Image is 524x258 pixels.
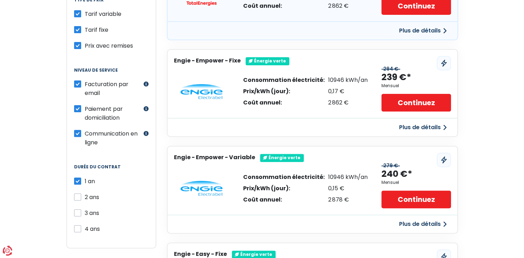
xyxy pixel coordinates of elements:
[85,104,142,122] label: Paiement par domiciliation
[85,80,142,97] label: Facturation par email
[381,72,411,83] div: 239 €*
[85,42,133,50] span: Prix avec remises
[243,197,325,203] div: Coût annuel:
[85,26,108,34] span: Tarif fixe
[328,77,368,83] div: 10946 kWh/an
[381,180,399,185] div: Mensuel
[328,3,368,9] div: 2 862 €
[395,218,451,230] button: Plus de détails
[243,186,325,191] div: Prix/kWh (jour):
[180,181,223,196] img: Engie
[85,209,99,217] span: 3 ans
[328,89,368,94] div: 0,17 €
[246,57,289,65] div: Énergie verte
[243,77,325,83] div: Consommation électricité:
[381,163,400,169] div: 279 €
[395,121,451,134] button: Plus de détails
[174,154,255,161] h3: Engie - Empower - Variable
[381,168,412,180] div: 240 €*
[85,225,100,233] span: 4 ans
[328,186,368,191] div: 0,15 €
[174,57,241,64] h3: Engie - Empower - Fixe
[328,174,368,180] div: 10946 kWh/an
[85,193,99,201] span: 2 ans
[381,66,400,72] div: 294 €
[381,191,451,208] a: Continuez
[180,84,223,100] img: Engie
[243,89,325,94] div: Prix/kWh (jour):
[74,164,149,176] legend: Durée du contrat
[381,94,451,112] a: Continuez
[74,68,149,80] legend: Niveau de service
[243,3,325,9] div: Coût annuel:
[328,197,368,203] div: 2 878 €
[395,24,451,37] button: Plus de détails
[85,10,121,18] span: Tarif variable
[85,129,142,147] label: Communication en ligne
[174,251,227,257] h3: Engie - Easy - Fixe
[243,174,325,180] div: Consommation électricité:
[328,100,368,106] div: 2 862 €
[381,83,399,88] div: Mensuel
[260,154,304,162] div: Énergie verte
[243,100,325,106] div: Coût annuel:
[85,177,95,185] span: 1 an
